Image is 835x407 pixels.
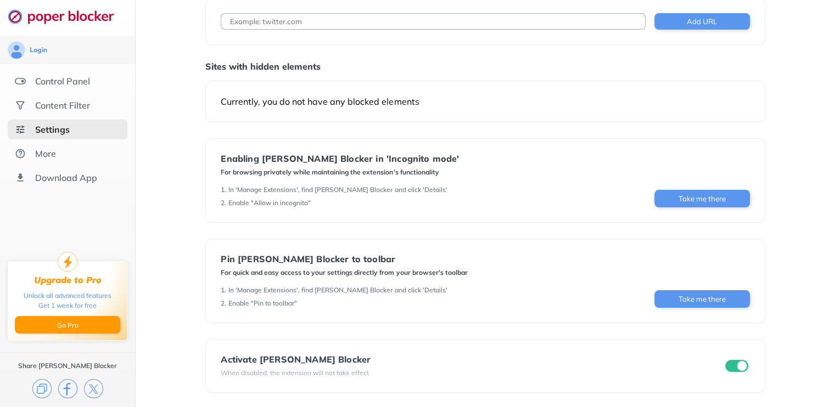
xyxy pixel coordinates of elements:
[38,301,97,310] div: Get 1 week for free
[15,76,26,87] img: features.svg
[15,100,26,111] img: social.svg
[34,275,102,285] div: Upgrade to Pro
[221,168,459,177] div: For browsing privately while maintaining the extension's functionality
[228,185,447,194] div: In 'Manage Extensions', find [PERSON_NAME] Blocker and click 'Details'
[35,124,70,135] div: Settings
[84,379,103,398] img: x.svg
[35,148,56,159] div: More
[654,290,750,308] button: Take me there
[221,299,226,308] div: 2 .
[221,13,645,30] input: Example: twitter.com
[32,379,52,398] img: copy.svg
[8,41,25,59] img: avatar.svg
[15,172,26,183] img: download-app.svg
[35,76,90,87] div: Control Panel
[15,316,120,333] button: Go Pro
[228,199,311,207] div: Enable "Allow in incognito"
[58,379,77,398] img: facebook.svg
[30,46,47,54] div: Login
[24,291,111,301] div: Unlock all advanced features
[205,61,765,72] div: Sites with hidden elements
[221,199,226,207] div: 2 .
[221,154,459,163] div: Enabling [PERSON_NAME] Blocker in 'Incognito mode'
[221,254,467,264] div: Pin [PERSON_NAME] Blocker to toolbar
[221,286,226,295] div: 1 .
[15,148,26,159] img: about.svg
[15,124,26,135] img: settings-selected.svg
[35,100,90,111] div: Content Filter
[228,299,297,308] div: Enable "Pin to toolbar"
[35,172,97,183] div: Download App
[8,9,126,24] img: logo-webpage.svg
[58,252,77,272] img: upgrade-to-pro.svg
[18,361,117,370] div: Share [PERSON_NAME] Blocker
[221,268,467,277] div: For quick and easy access to your settings directly from your browser's toolbar
[654,13,750,30] button: Add URL
[221,354,371,364] div: Activate [PERSON_NAME] Blocker
[228,286,447,295] div: In 'Manage Extensions', find [PERSON_NAME] Blocker and click 'Details'
[654,190,750,207] button: Take me there
[221,96,749,107] div: Currently, you do not have any blocked elements
[221,185,226,194] div: 1 .
[221,369,371,377] div: When disabled, the extension will not take effect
